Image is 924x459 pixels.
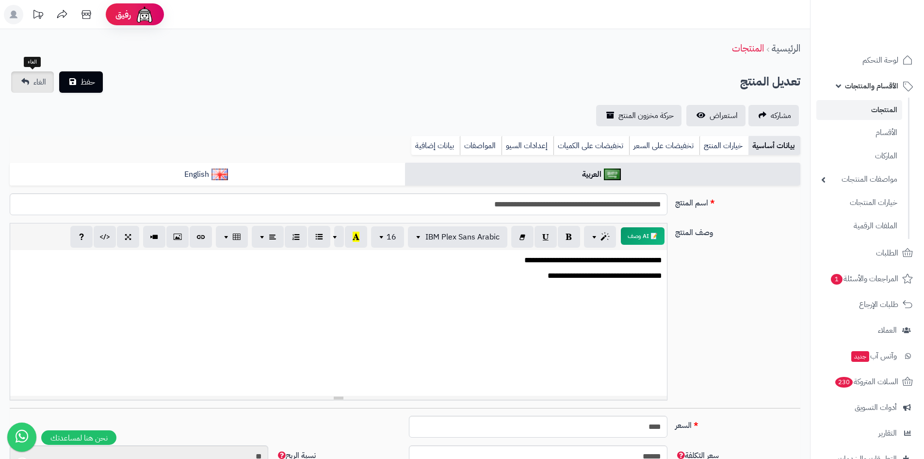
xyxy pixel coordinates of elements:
[387,231,396,243] span: 16
[115,9,131,20] span: رفيق
[59,71,103,93] button: حفظ
[33,76,46,88] span: الغاء
[748,136,800,155] a: بيانات أساسية
[502,136,553,155] a: إعدادات السيو
[553,136,629,155] a: تخفيضات على الكميات
[26,5,50,27] a: تحديثات المنصة
[816,241,918,265] a: الطلبات
[816,49,918,72] a: لوحة التحكم
[671,416,804,431] label: السعر
[772,41,800,55] a: الرئيسية
[596,105,681,126] a: حركة مخزون المنتج
[460,136,502,155] a: المواصفات
[816,319,918,342] a: العملاء
[621,227,665,245] button: 📝 AI وصف
[671,193,804,209] label: اسم المنتج
[425,231,500,243] span: IBM Plex Sans Arabic
[878,426,897,440] span: التقارير
[629,136,699,155] a: تخفيضات على السعر
[816,169,902,190] a: مواصفات المنتجات
[816,293,918,316] a: طلبات الإرجاع
[81,76,95,88] span: حفظ
[850,349,897,363] span: وآتس آب
[845,79,898,93] span: الأقسام والمنتجات
[411,136,460,155] a: بيانات إضافية
[816,122,902,143] a: الأقسام
[10,163,405,187] a: English
[405,163,800,187] a: العربية
[618,110,674,121] span: حركة مخزون المنتج
[862,53,898,67] span: لوحة التحكم
[816,370,918,393] a: السلات المتروكة230
[834,375,898,389] span: السلات المتروكة
[371,226,404,248] button: 16
[859,298,898,311] span: طلبات الإرجاع
[816,396,918,419] a: أدوات التسويق
[878,323,897,337] span: العملاء
[686,105,746,126] a: استعراض
[732,41,764,55] a: المنتجات
[816,422,918,445] a: التقارير
[11,71,54,93] a: الغاء
[135,5,154,24] img: ai-face.png
[831,274,843,285] span: 1
[816,192,902,213] a: خيارات المنتجات
[816,267,918,290] a: المراجعات والأسئلة1
[835,377,853,388] span: 230
[816,100,902,120] a: المنتجات
[211,169,228,180] img: English
[24,57,41,68] div: الغاء
[671,223,804,238] label: وصف المنتج
[771,110,791,121] span: مشاركه
[855,401,897,414] span: أدوات التسويق
[710,110,738,121] span: استعراض
[408,226,507,248] button: IBM Plex Sans Arabic
[851,351,869,362] span: جديد
[816,344,918,368] a: وآتس آبجديد
[876,246,898,260] span: الطلبات
[604,169,621,180] img: العربية
[858,27,915,48] img: logo-2.png
[699,136,748,155] a: خيارات المنتج
[740,72,800,92] h2: تعديل المنتج
[816,146,902,167] a: الماركات
[816,216,902,237] a: الملفات الرقمية
[748,105,799,126] a: مشاركه
[830,272,898,286] span: المراجعات والأسئلة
